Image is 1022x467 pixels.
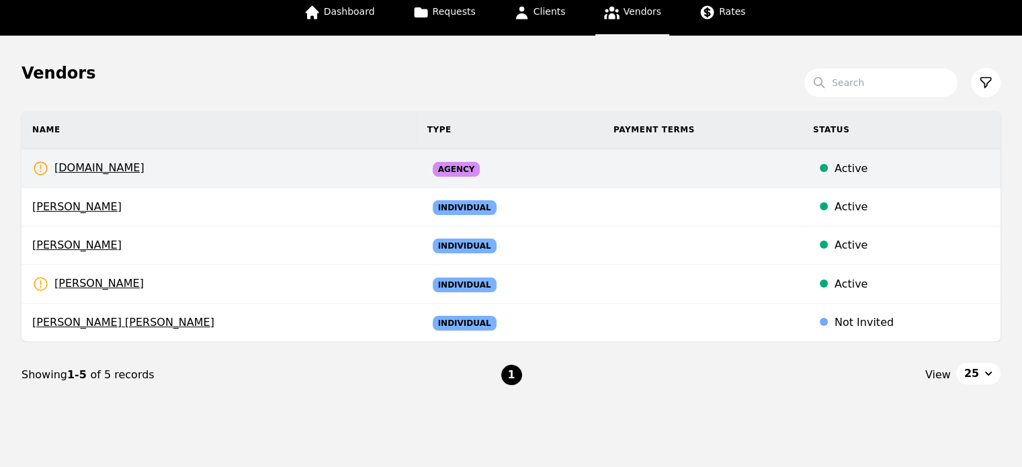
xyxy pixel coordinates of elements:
span: [PERSON_NAME] [PERSON_NAME] [32,314,406,331]
span: Individual [433,316,497,331]
span: Requests [433,6,476,17]
input: Search [804,69,957,97]
h1: Vendors [22,62,95,84]
th: Type [417,111,603,149]
button: Filter [971,68,1000,97]
span: [PERSON_NAME] [32,199,406,215]
span: [PERSON_NAME] [32,237,406,253]
span: [PERSON_NAME] [32,275,144,292]
span: Clients [534,6,566,17]
span: Vendors [624,6,661,17]
th: Status [802,111,1000,149]
div: Active [835,276,990,292]
span: Individual [433,278,497,292]
div: Not Invited [835,314,990,331]
span: [DOMAIN_NAME] [32,160,144,177]
span: Individual [433,239,497,253]
button: 25 [956,363,1000,384]
span: Agency [433,162,480,177]
th: Name [22,111,417,149]
div: Showing of 5 records [22,367,501,383]
div: Active [835,199,990,215]
span: Dashboard [324,6,375,17]
nav: Page navigation [22,342,1000,408]
span: 25 [964,366,979,382]
div: Active [835,161,990,177]
div: Active [835,237,990,253]
span: 1-5 [67,368,90,381]
span: Rates [719,6,745,17]
span: Individual [433,200,497,215]
th: Payment Terms [603,111,802,149]
span: View [925,367,951,383]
